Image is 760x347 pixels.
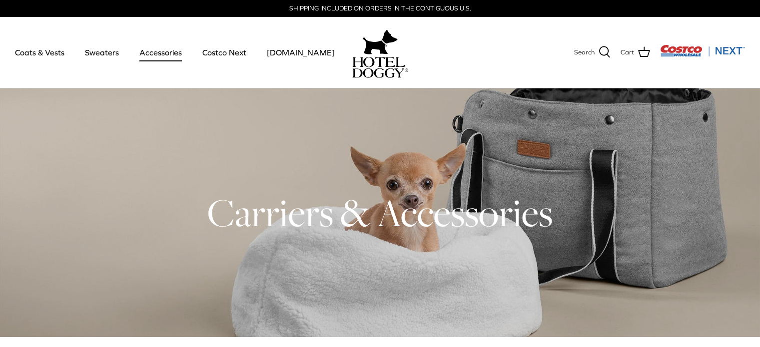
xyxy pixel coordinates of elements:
[352,27,408,78] a: hoteldoggy.com hoteldoggycom
[6,35,73,69] a: Coats & Vests
[574,47,595,58] span: Search
[76,35,128,69] a: Sweaters
[25,188,735,237] h1: Carriers & Accessories
[621,47,634,58] span: Cart
[363,27,398,57] img: hoteldoggy.com
[574,46,611,59] a: Search
[352,57,408,78] img: hoteldoggycom
[621,46,650,59] a: Cart
[258,35,344,69] a: [DOMAIN_NAME]
[130,35,191,69] a: Accessories
[660,51,745,58] a: Visit Costco Next
[660,44,745,57] img: Costco Next
[193,35,255,69] a: Costco Next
